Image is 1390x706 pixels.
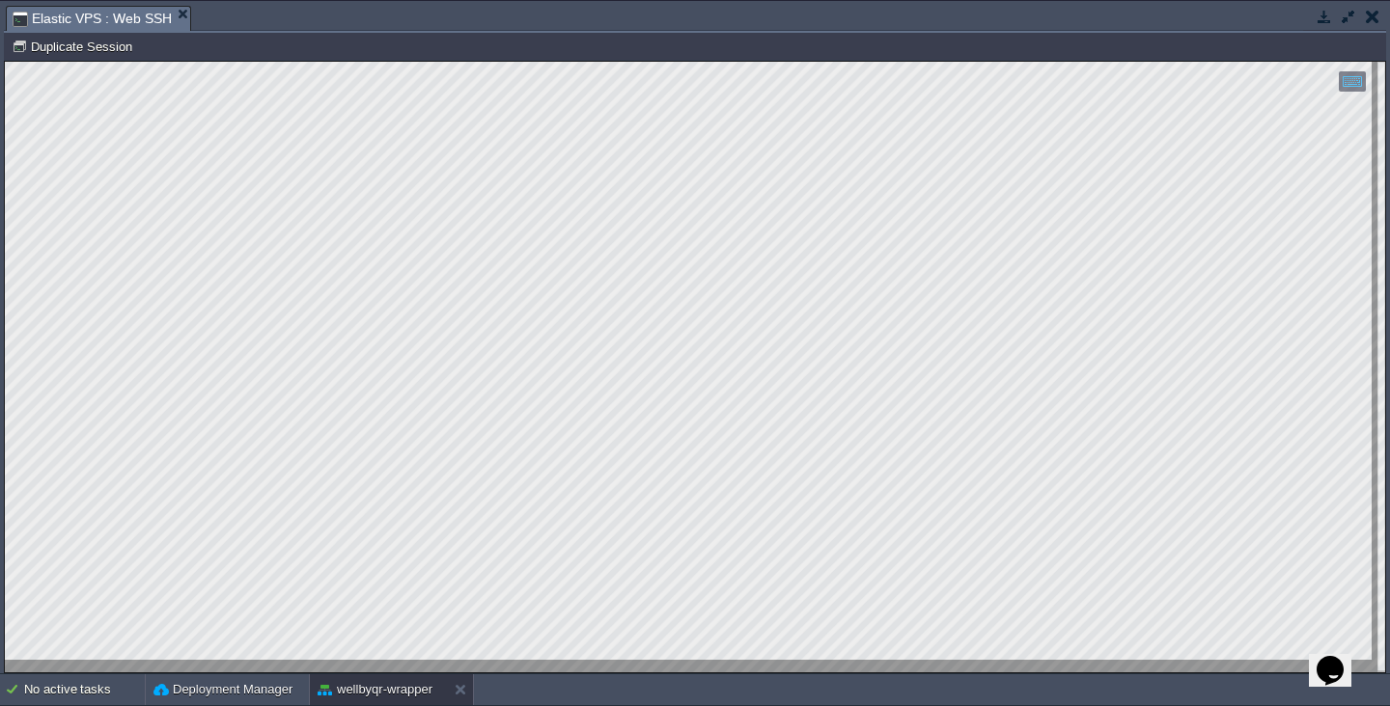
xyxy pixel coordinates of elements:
div: No active tasks [24,674,145,705]
iframe: chat widget [1309,629,1371,687]
span: Elastic VPS : Web SSH [13,7,172,31]
button: Duplicate Session [12,38,138,55]
button: wellbyqr-wrapper [318,680,432,699]
button: Deployment Manager [153,680,292,699]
